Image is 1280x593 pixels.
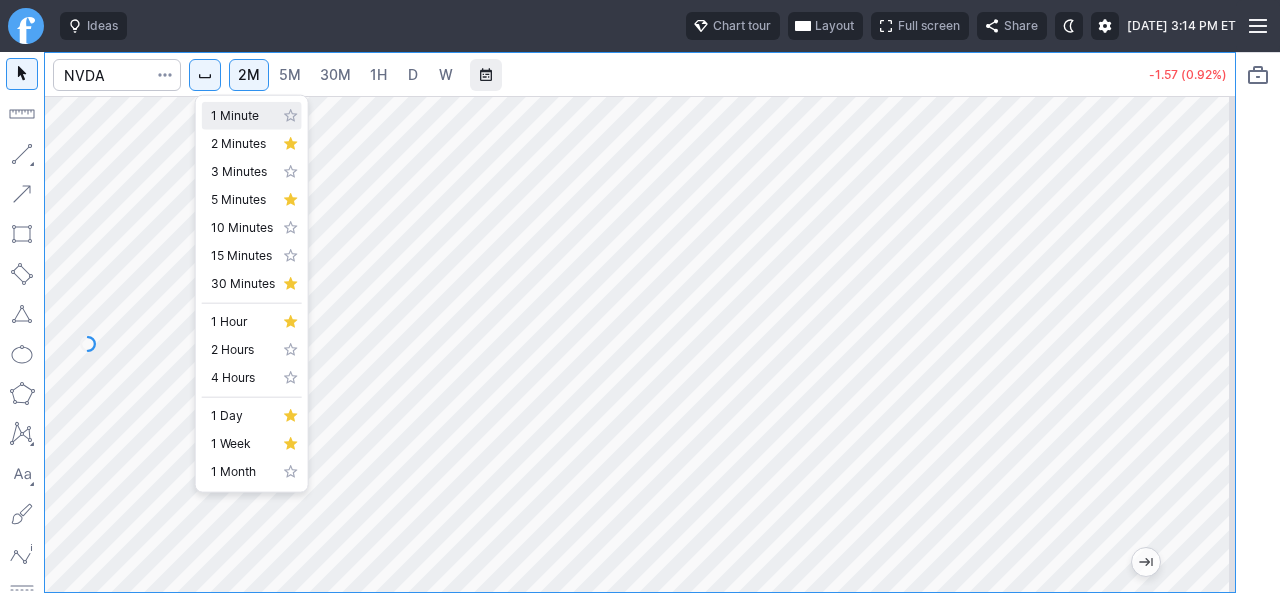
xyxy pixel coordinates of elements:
span: 1 Week [211,434,275,454]
span: 4 Hours [211,368,275,388]
span: 1 Day [211,406,275,426]
span: 5 Minutes [211,190,275,210]
span: 30 Minutes [211,274,275,294]
span: 1 Hour [211,312,275,332]
span: 1 Month [211,462,275,482]
span: 3 Minutes [211,162,275,182]
span: 10 Minutes [211,218,275,238]
span: 1 Minute [211,106,275,126]
span: 15 Minutes [211,246,275,266]
span: 2 Hours [211,340,275,360]
span: 2 Minutes [211,134,275,154]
